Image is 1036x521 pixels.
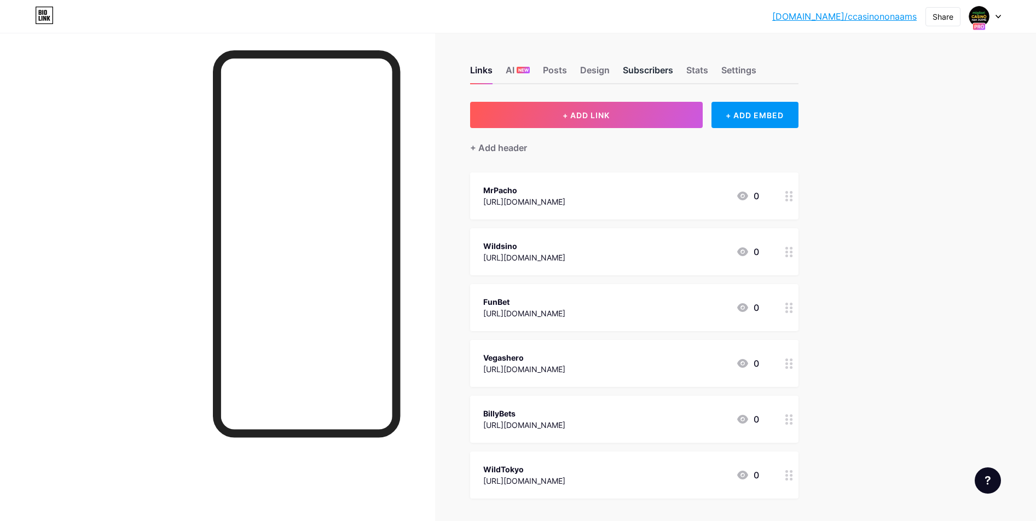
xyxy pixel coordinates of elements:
div: Stats [686,63,708,83]
div: Settings [721,63,756,83]
div: [URL][DOMAIN_NAME] [483,475,565,487]
div: [URL][DOMAIN_NAME] [483,252,565,263]
div: MrPacho [483,184,565,196]
div: Vegashero [483,352,565,363]
div: 0 [736,413,759,426]
img: ccasinononaams [969,6,989,27]
button: + ADD LINK [470,102,703,128]
div: 0 [736,357,759,370]
div: BillyBets [483,408,565,419]
div: [URL][DOMAIN_NAME] [483,363,565,375]
div: Share [933,11,953,22]
div: Wildsino [483,240,565,252]
div: Subscribers [623,63,673,83]
div: [URL][DOMAIN_NAME] [483,196,565,207]
div: WildTokyo [483,464,565,475]
span: + ADD LINK [563,111,610,120]
div: + ADD EMBED [711,102,798,128]
div: [URL][DOMAIN_NAME] [483,419,565,431]
div: + Add header [470,141,527,154]
div: FunBet [483,296,565,308]
div: AI [506,63,530,83]
div: 0 [736,468,759,482]
div: Design [580,63,610,83]
div: 0 [736,189,759,202]
div: Posts [543,63,567,83]
span: NEW [518,67,529,73]
div: [URL][DOMAIN_NAME] [483,308,565,319]
div: 0 [736,245,759,258]
div: 0 [736,301,759,314]
a: [DOMAIN_NAME]/ccasinononaams [772,10,917,23]
div: Links [470,63,493,83]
